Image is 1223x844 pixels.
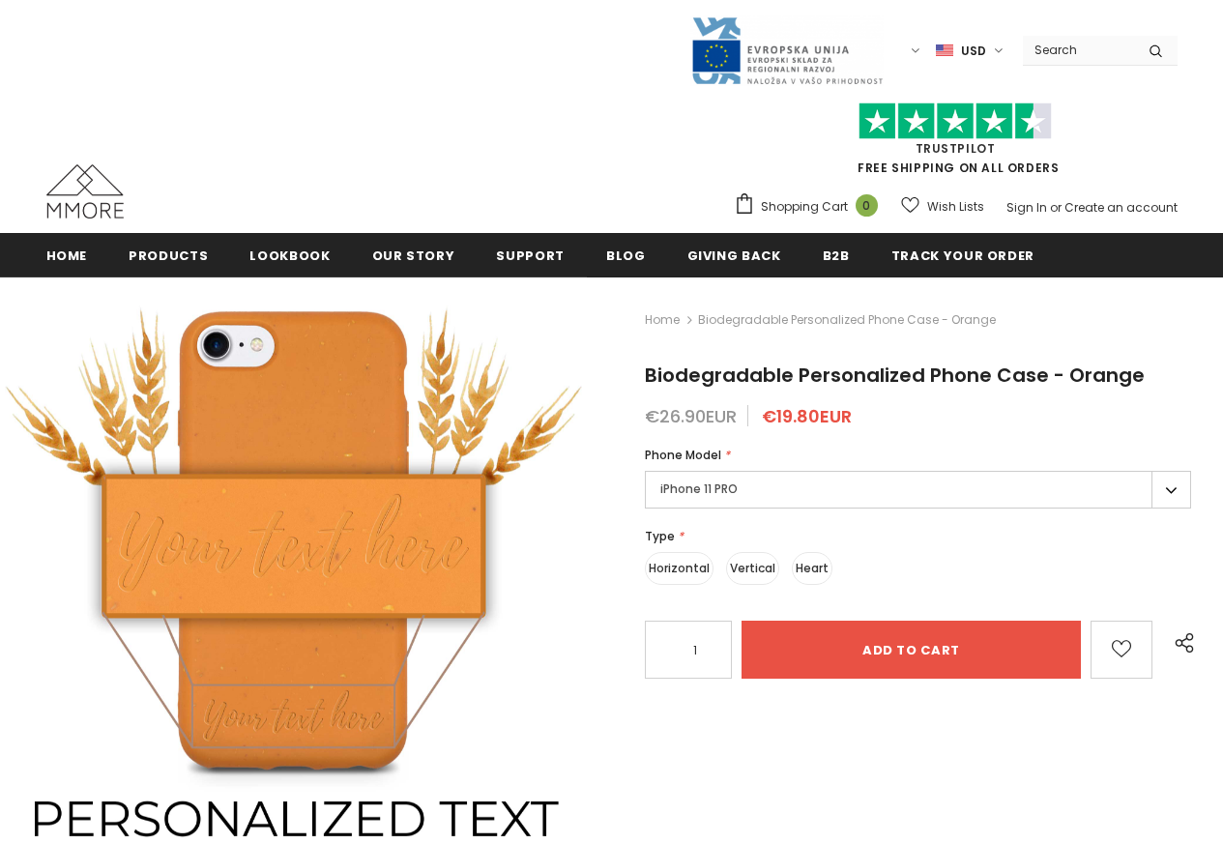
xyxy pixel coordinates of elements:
[645,528,675,544] span: Type
[372,247,455,265] span: Our Story
[249,247,330,265] span: Lookbook
[645,552,713,585] label: Horizontal
[698,308,996,332] span: Biodegradable Personalized Phone Case - Orange
[129,247,208,265] span: Products
[1023,36,1134,64] input: Search Site
[734,111,1178,176] span: FREE SHIPPING ON ALL ORDERS
[734,192,888,221] a: Shopping Cart 0
[372,233,455,276] a: Our Story
[936,43,953,59] img: USD
[761,197,848,217] span: Shopping Cart
[726,552,779,585] label: Vertical
[46,233,88,276] a: Home
[792,552,832,585] label: Heart
[687,233,781,276] a: Giving back
[1006,199,1047,216] a: Sign In
[687,247,781,265] span: Giving back
[496,233,565,276] a: support
[1050,199,1062,216] span: or
[823,247,850,265] span: B2B
[690,42,884,58] a: Javni Razpis
[1064,199,1178,216] a: Create an account
[645,362,1145,389] span: Biodegradable Personalized Phone Case - Orange
[645,447,721,463] span: Phone Model
[496,247,565,265] span: support
[927,197,984,217] span: Wish Lists
[823,233,850,276] a: B2B
[856,194,878,217] span: 0
[645,308,680,332] a: Home
[606,233,646,276] a: Blog
[891,247,1034,265] span: Track your order
[961,42,986,61] span: USD
[762,404,852,428] span: €19.80EUR
[606,247,646,265] span: Blog
[901,189,984,223] a: Wish Lists
[859,102,1052,140] img: Trust Pilot Stars
[916,140,996,157] a: Trustpilot
[891,233,1034,276] a: Track your order
[645,404,737,428] span: €26.90EUR
[46,247,88,265] span: Home
[46,164,124,218] img: MMORE Cases
[645,471,1191,509] label: iPhone 11 PRO
[129,233,208,276] a: Products
[690,15,884,86] img: Javni Razpis
[742,621,1081,679] input: Add to cart
[249,233,330,276] a: Lookbook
